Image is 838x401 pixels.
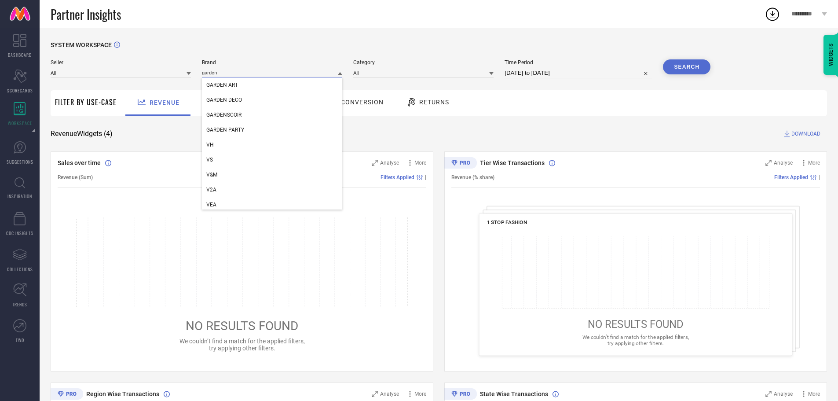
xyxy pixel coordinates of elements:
[381,174,414,180] span: Filters Applied
[372,391,378,397] svg: Zoom
[206,97,242,103] span: GARDEN DECO
[7,266,33,272] span: COLLECTIONS
[414,391,426,397] span: More
[8,120,32,126] span: WORKSPACE
[487,219,527,225] span: 1 STOP FASHION
[353,59,494,66] span: Category
[202,59,342,66] span: Brand
[202,107,342,122] div: GARDENSCOIR
[179,338,305,352] span: We couldn’t find a match for the applied filters, try applying other filters.
[6,230,33,236] span: CDC INSIGHTS
[588,318,684,331] span: NO RESULTS FOUND
[202,182,342,197] div: V2A
[7,193,32,199] span: INSPIRATION
[582,334,689,346] span: We couldn’t find a match for the applied filters, try applying other filters.
[58,174,93,180] span: Revenue (Sum)
[202,92,342,107] div: GARDEN DECO
[55,97,117,107] span: Filter By Use-Case
[451,174,494,180] span: Revenue (% share)
[51,41,112,48] span: SYSTEM WORKSPACE
[663,59,710,74] button: Search
[774,174,808,180] span: Filters Applied
[206,112,242,118] span: GARDENSCOIR
[774,391,793,397] span: Analyse
[206,187,216,193] span: V2A
[480,390,548,397] span: State Wise Transactions
[206,142,214,148] span: VH
[206,172,217,178] span: V&M
[51,5,121,23] span: Partner Insights
[774,160,793,166] span: Analyse
[86,390,159,397] span: Region Wise Transactions
[505,68,652,78] input: Select time period
[150,99,179,106] span: Revenue
[206,157,213,163] span: VS
[202,77,342,92] div: GARDEN ART
[380,160,399,166] span: Analyse
[765,6,780,22] div: Open download list
[414,160,426,166] span: More
[51,59,191,66] span: Seller
[16,337,24,343] span: FWD
[51,129,113,138] span: Revenue Widgets ( 4 )
[819,174,820,180] span: |
[58,159,101,166] span: Sales over time
[202,197,342,212] div: VEA
[444,157,477,170] div: Premium
[505,59,652,66] span: Time Period
[425,174,426,180] span: |
[186,319,298,333] span: NO RESULTS FOUND
[341,99,384,106] span: Conversion
[765,160,772,166] svg: Zoom
[202,152,342,167] div: VS
[380,391,399,397] span: Analyse
[808,160,820,166] span: More
[419,99,449,106] span: Returns
[8,52,32,58] span: DASHBOARD
[372,160,378,166] svg: Zoom
[765,391,772,397] svg: Zoom
[12,301,27,308] span: TRENDS
[206,127,244,133] span: GARDEN PARTY
[202,167,342,182] div: V&M
[791,129,820,138] span: DOWNLOAD
[206,82,238,88] span: GARDEN ART
[7,87,33,94] span: SCORECARDS
[202,137,342,152] div: VH
[808,391,820,397] span: More
[202,122,342,137] div: GARDEN PARTY
[480,159,545,166] span: Tier Wise Transactions
[7,158,33,165] span: SUGGESTIONS
[206,202,216,208] span: VEA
